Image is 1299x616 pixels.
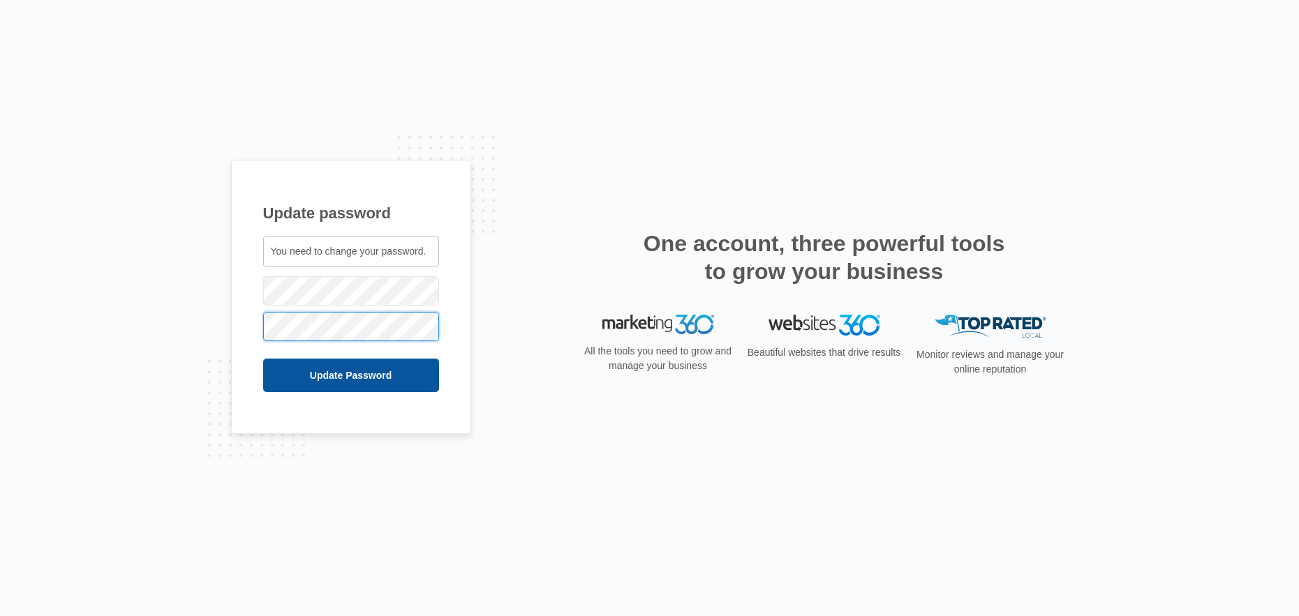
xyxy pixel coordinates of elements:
p: Beautiful websites that drive results [746,345,903,360]
input: Update Password [263,359,439,392]
span: You need to change your password. [271,246,426,257]
img: Websites 360 [769,315,880,335]
h1: Update password [263,202,439,225]
p: Monitor reviews and manage your online reputation [912,347,1069,377]
img: Marketing 360 [602,315,714,334]
img: Top Rated Local [935,315,1046,338]
h2: One account, three powerful tools to grow your business [639,230,1009,285]
p: All the tools you need to grow and manage your business [580,344,736,373]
